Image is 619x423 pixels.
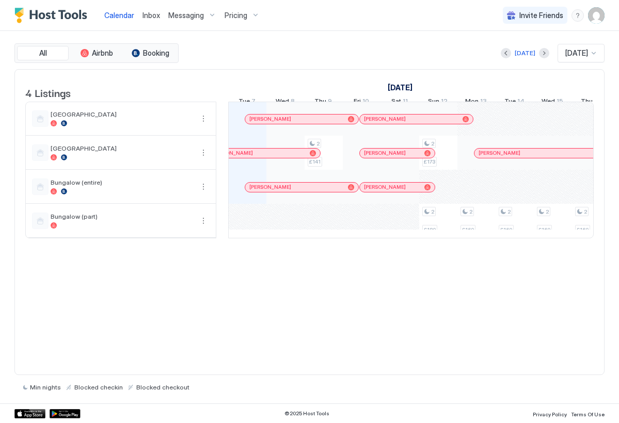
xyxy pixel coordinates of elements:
span: 10 [362,97,369,108]
a: October 8, 2025 [273,95,297,110]
span: 7 [251,97,256,108]
span: Wed [276,97,289,108]
button: More options [197,147,210,159]
span: Calendar [104,11,134,20]
span: 9 [328,97,332,108]
span: Blocked checkout [136,383,189,391]
span: 2 [469,208,472,215]
div: menu [197,215,210,227]
button: More options [197,112,210,125]
div: tab-group [14,43,179,63]
span: [PERSON_NAME] [211,150,253,156]
span: Messaging [168,11,204,20]
a: Privacy Policy [533,408,567,419]
span: Bungalow (entire) [51,178,193,186]
span: Tue [239,97,250,108]
a: October 7, 2025 [236,95,258,110]
span: [PERSON_NAME] [364,150,406,156]
span: £141 [309,158,321,165]
div: menu [197,112,210,125]
span: Thu [581,97,593,108]
span: Terms Of Use [571,411,605,417]
span: Blocked checkin [74,383,123,391]
span: 2 [431,140,434,147]
span: Sun [428,97,439,108]
span: All [39,48,47,58]
span: £160 [462,226,474,233]
a: October 12, 2025 [425,95,450,110]
span: Bungalow (part) [51,213,193,220]
a: October 13, 2025 [463,95,489,110]
div: menu [572,9,584,22]
span: £173 [424,158,435,165]
button: Booking [124,46,176,60]
span: Wed [542,97,555,108]
a: October 10, 2025 [351,95,372,110]
span: 2 [507,208,511,215]
span: 8 [291,97,295,108]
span: Airbnb [92,48,113,58]
span: 4 Listings [25,85,71,100]
span: 12 [441,97,448,108]
a: Terms Of Use [571,408,605,419]
span: £160 [500,226,512,233]
span: 14 [517,97,525,108]
span: [PERSON_NAME] [479,150,520,156]
button: More options [197,181,210,193]
a: Host Tools Logo [14,8,92,23]
button: More options [197,215,210,227]
span: [PERSON_NAME] [249,116,291,122]
span: Inbox [142,11,160,20]
button: All [17,46,69,60]
span: Pricing [225,11,247,20]
span: [GEOGRAPHIC_DATA] [51,144,193,152]
span: 2 [584,208,587,215]
button: Previous month [501,48,511,58]
span: Fri [354,97,361,108]
a: Inbox [142,10,160,21]
a: Calendar [104,10,134,21]
a: October 1, 2025 [385,80,415,95]
a: October 9, 2025 [312,95,335,110]
span: £160 [538,226,550,233]
span: 11 [403,97,408,108]
span: 2 [431,208,434,215]
div: menu [197,147,210,159]
a: October 14, 2025 [502,95,527,110]
span: [PERSON_NAME] [364,184,406,190]
div: [DATE] [515,48,535,58]
span: [GEOGRAPHIC_DATA] [51,110,193,118]
span: 15 [557,97,563,108]
span: Invite Friends [519,11,563,20]
span: © 2025 Host Tools [284,410,329,417]
span: [DATE] [565,48,588,58]
a: October 15, 2025 [539,95,566,110]
span: Privacy Policy [533,411,567,417]
button: Airbnb [71,46,122,60]
a: October 16, 2025 [578,95,604,110]
span: [PERSON_NAME] [364,116,406,122]
span: Thu [314,97,326,108]
div: User profile [588,7,605,24]
span: Sat [391,97,401,108]
span: 2 [546,208,549,215]
div: menu [197,181,210,193]
a: App Store [14,409,45,418]
span: £160 [577,226,589,233]
span: Tue [504,97,516,108]
a: October 11, 2025 [389,95,410,110]
a: Google Play Store [50,409,81,418]
span: Mon [465,97,479,108]
button: Next month [539,48,549,58]
span: £180 [424,226,436,233]
span: 13 [480,97,487,108]
span: Booking [143,48,169,58]
span: 2 [316,140,320,147]
span: Min nights [30,383,61,391]
span: [PERSON_NAME] [249,184,291,190]
button: [DATE] [513,47,537,59]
